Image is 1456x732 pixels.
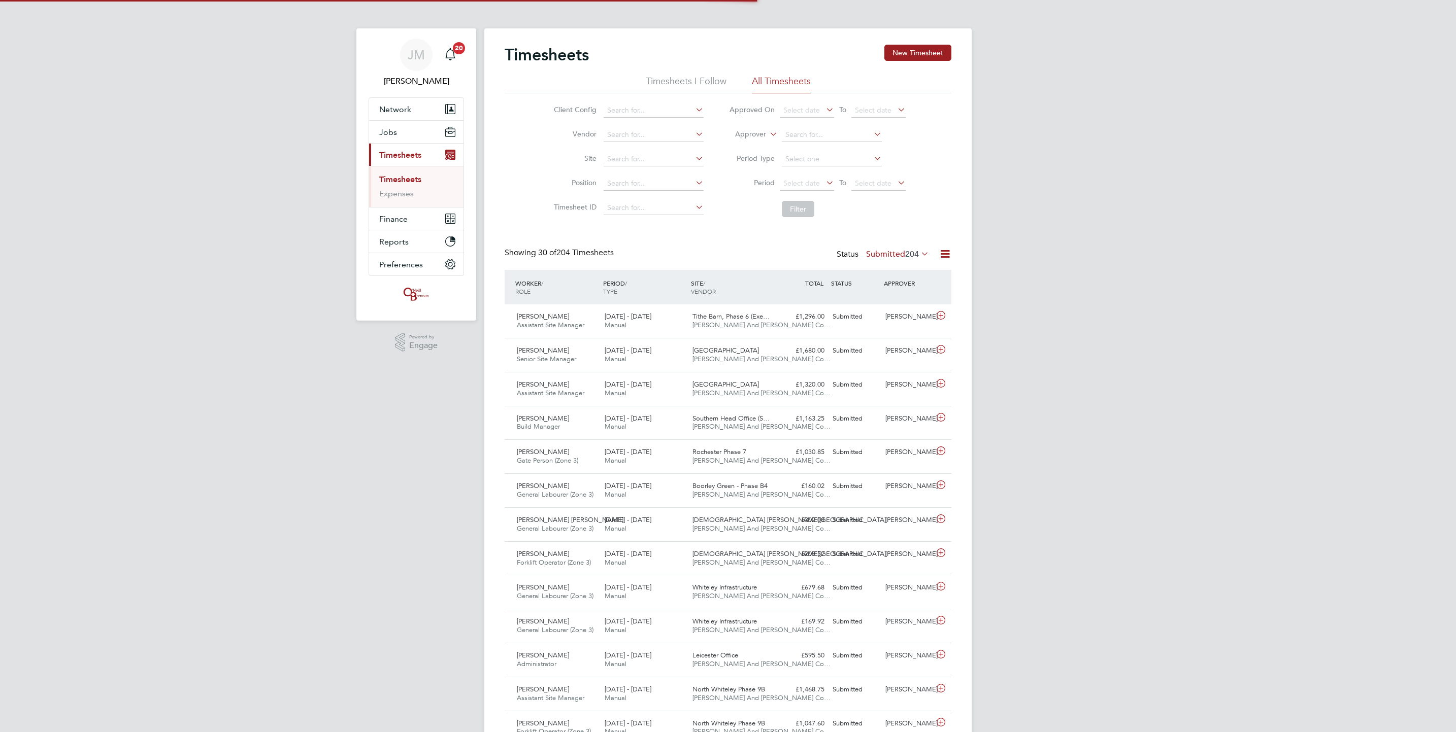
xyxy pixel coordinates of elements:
[369,207,464,230] button: Finance
[783,106,820,115] span: Select date
[369,286,464,302] a: Go to home page
[517,583,569,591] span: [PERSON_NAME]
[515,287,531,295] span: ROLE
[782,152,882,166] input: Select one
[776,342,829,359] div: £1,680.00
[517,346,569,355] span: [PERSON_NAME]
[605,617,651,625] span: [DATE] - [DATE]
[783,179,820,188] span: Select date
[402,286,431,302] img: oneillandbrennan-logo-retina.png
[829,579,881,596] div: Submitted
[605,456,626,465] span: Manual
[604,201,704,215] input: Search for...
[379,237,409,247] span: Reports
[604,152,704,166] input: Search for...
[605,414,651,423] span: [DATE] - [DATE]
[505,248,616,258] div: Showing
[729,154,775,163] label: Period Type
[379,175,421,184] a: Timesheets
[453,42,465,54] span: 20
[551,202,597,212] label: Timesheet ID
[408,48,425,61] span: JM
[829,444,881,461] div: Submitted
[605,583,651,591] span: [DATE] - [DATE]
[829,613,881,630] div: Submitted
[881,478,934,495] div: [PERSON_NAME]
[776,546,829,563] div: £209.52
[692,591,831,600] span: [PERSON_NAME] And [PERSON_NAME] Co…
[551,178,597,187] label: Position
[776,478,829,495] div: £160.02
[517,447,569,456] span: [PERSON_NAME]
[884,45,951,61] button: New Timesheet
[692,625,831,634] span: [PERSON_NAME] And [PERSON_NAME] Co…
[829,376,881,393] div: Submitted
[605,481,651,490] span: [DATE] - [DATE]
[692,481,768,490] span: Boorley Green - Phase B4
[551,129,597,138] label: Vendor
[782,201,814,217] button: Filter
[409,333,438,341] span: Powered by
[517,389,584,397] span: Assistant Site Manager
[752,75,811,93] li: All Timesheets
[692,549,886,558] span: [DEMOGRAPHIC_DATA] [PERSON_NAME][GEOGRAPHIC_DATA]
[692,719,765,727] span: North Whiteley Phase 9B
[729,178,775,187] label: Period
[881,410,934,427] div: [PERSON_NAME]
[605,490,626,499] span: Manual
[605,355,626,363] span: Manual
[776,410,829,427] div: £1,163.25
[837,248,931,262] div: Status
[517,456,578,465] span: Gate Person (Zone 3)
[881,376,934,393] div: [PERSON_NAME]
[369,230,464,253] button: Reports
[688,274,776,300] div: SITE
[881,274,934,292] div: APPROVER
[605,422,626,431] span: Manual
[729,105,775,114] label: Approved On
[605,321,626,329] span: Manual
[855,106,891,115] span: Select date
[517,558,591,567] span: Forklift Operator (Zone 3)
[829,715,881,732] div: Submitted
[517,312,569,321] span: [PERSON_NAME]
[646,75,726,93] li: Timesheets I Follow
[776,681,829,698] div: £1,468.75
[776,376,829,393] div: £1,320.00
[379,214,408,224] span: Finance
[692,355,831,363] span: [PERSON_NAME] And [PERSON_NAME] Co…
[379,260,423,269] span: Preferences
[855,179,891,188] span: Select date
[829,546,881,563] div: Submitted
[605,651,651,659] span: [DATE] - [DATE]
[776,613,829,630] div: £169.92
[551,105,597,114] label: Client Config
[369,75,464,87] span: Jack Mott
[829,512,881,529] div: Submitted
[517,549,569,558] span: [PERSON_NAME]
[881,647,934,664] div: [PERSON_NAME]
[517,651,569,659] span: [PERSON_NAME]
[409,341,438,350] span: Engage
[356,28,476,321] nav: Main navigation
[692,422,831,431] span: [PERSON_NAME] And [PERSON_NAME] Co…
[776,715,829,732] div: £1,047.60
[836,176,849,189] span: To
[517,481,569,490] span: [PERSON_NAME]
[829,647,881,664] div: Submitted
[538,248,556,258] span: 30 of
[881,546,934,563] div: [PERSON_NAME]
[720,129,766,140] label: Approver
[692,524,831,533] span: [PERSON_NAME] And [PERSON_NAME] Co…
[369,166,464,207] div: Timesheets
[829,308,881,325] div: Submitted
[881,308,934,325] div: [PERSON_NAME]
[836,103,849,116] span: To
[517,422,560,431] span: Build Manager
[692,515,886,524] span: [DEMOGRAPHIC_DATA] [PERSON_NAME][GEOGRAPHIC_DATA]
[605,312,651,321] span: [DATE] - [DATE]
[440,39,460,71] a: 20
[692,312,770,321] span: Tithe Barn, Phase 6 (Exe…
[692,617,757,625] span: Whiteley Infrastructure
[692,389,831,397] span: [PERSON_NAME] And [PERSON_NAME] Co…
